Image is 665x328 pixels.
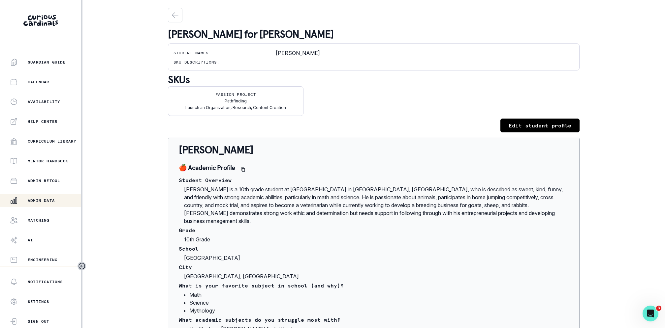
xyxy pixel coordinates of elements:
p: Pathfinding [174,98,298,104]
p: SKU descriptions: [174,60,273,65]
li: Science [189,299,569,307]
p: Launch an Organization, Research, Content Creation [174,105,298,110]
iframe: Intercom live chat [643,306,658,321]
p: [PERSON_NAME] [179,143,569,156]
p: Availability [28,99,60,104]
button: Toggle sidebar [78,262,86,270]
p: [PERSON_NAME] for [PERSON_NAME] [168,28,580,41]
p: [PERSON_NAME] is a 10th grade student at [GEOGRAPHIC_DATA] in [GEOGRAPHIC_DATA], [GEOGRAPHIC_DATA... [179,185,569,225]
p: SKUs [168,73,580,86]
li: Mythology [189,307,569,314]
p: AI [28,237,33,243]
button: Copied to clipboard [238,164,248,175]
p: Grade [179,228,569,233]
p: City [179,264,569,270]
p: Admin Retool [28,178,60,183]
img: Curious Cardinals Logo [23,15,58,26]
p: Engineering [28,257,57,262]
p: Help Center [28,119,57,124]
p: Student names: [174,50,273,56]
p: Student Overview [179,178,569,183]
p: Guardian Guide [28,60,66,65]
p: What academic subjects do you struggle most with? [179,317,569,322]
p: What is your favorite subject in school (and why)? [179,283,569,288]
p: Calendar [28,79,49,85]
p: Mentor Handbook [28,158,68,164]
p: Curriculum Library [28,139,77,144]
button: Edit student profile [500,119,580,132]
li: Math [189,291,569,299]
p: Sign Out [28,319,49,324]
p: [PERSON_NAME] [276,49,574,57]
p: Settings [28,299,49,304]
p: 10th Grade [179,235,569,243]
p: [GEOGRAPHIC_DATA], [GEOGRAPHIC_DATA] [179,272,569,280]
p: 🍎 Academic Profile [179,164,235,172]
p: School [179,246,569,251]
p: Passion Project [174,92,298,97]
p: Matching [28,218,49,223]
p: Notifications [28,279,63,285]
p: Admin Data [28,198,55,203]
span: 3 [656,306,661,311]
p: [GEOGRAPHIC_DATA] [179,254,569,262]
